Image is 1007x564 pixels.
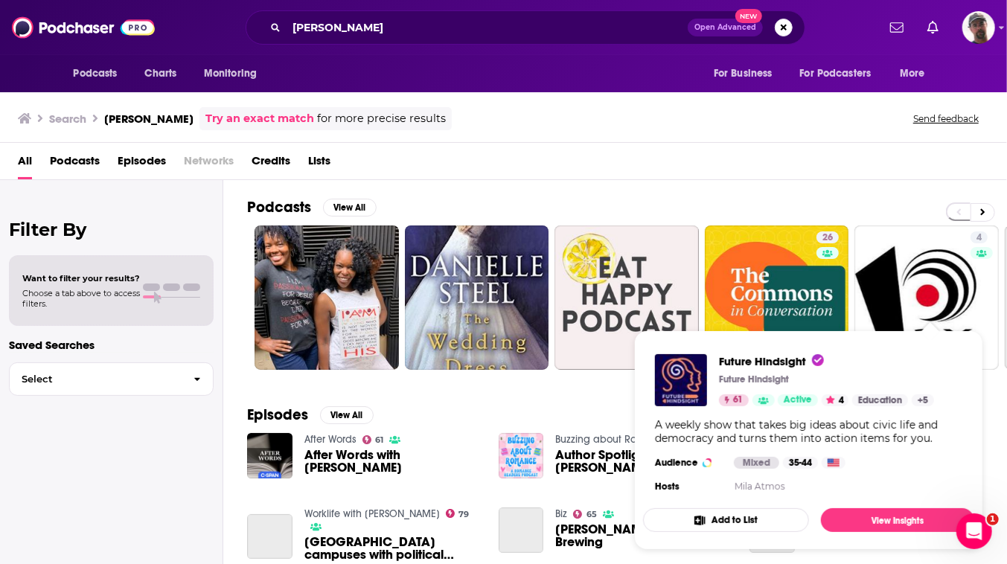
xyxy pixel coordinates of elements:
[655,481,680,493] h4: Hosts
[22,273,140,283] span: Want to filter your results?
[317,110,446,127] span: for more precise results
[573,510,597,519] a: 65
[308,149,330,179] a: Lists
[247,198,377,217] a: PodcastsView All
[822,231,833,246] span: 26
[247,198,311,217] h2: Podcasts
[655,354,707,406] img: Future Hindsight
[104,112,194,126] h3: [PERSON_NAME]
[734,457,779,469] div: Mixed
[247,406,308,424] h2: Episodes
[63,60,137,88] button: open menu
[9,338,214,352] p: Saved Searches
[555,449,732,474] span: Author Spotlight: [PERSON_NAME]
[9,362,214,396] button: Select
[304,536,481,561] span: [GEOGRAPHIC_DATA] campuses with political scientist [PERSON_NAME]
[912,394,934,406] a: +5
[323,199,377,217] button: View All
[784,393,812,408] span: Active
[22,288,140,309] span: Choose a tab above to access filters.
[655,457,722,469] h3: Audience
[705,225,849,370] a: 26
[362,435,384,444] a: 61
[555,523,732,548] span: [PERSON_NAME]: Two Birds Brewing
[688,19,763,36] button: Open AdvancedNew
[204,63,257,84] span: Monitoring
[822,394,848,406] button: 4
[962,11,995,44] img: User Profile
[719,354,934,368] a: Future Hindsight
[50,149,100,179] a: Podcasts
[12,13,155,42] a: Podchaser - Follow, Share and Rate Podcasts
[884,15,910,40] a: Show notifications dropdown
[555,507,567,520] a: Biz
[586,511,597,518] span: 65
[790,60,893,88] button: open menu
[205,110,314,127] a: Try an exact match
[900,63,925,84] span: More
[555,449,732,474] a: Author Spotlight: Danielle Allen
[719,374,789,385] p: Future Hindsight
[889,60,944,88] button: open menu
[735,481,785,492] a: Mila Atmos
[816,231,839,243] a: 26
[287,16,688,39] input: Search podcasts, credits, & more...
[9,219,214,240] h2: Filter By
[643,508,809,532] button: Add to List
[304,507,440,520] a: Worklife with Adam Grant
[375,437,383,443] span: 61
[987,513,999,525] span: 1
[962,11,995,44] button: Show profile menu
[247,514,292,560] a: Fixing college campuses with political scientist Danielle Allen
[854,225,999,370] a: 4
[247,433,292,478] img: After Words with Danielle Allen
[735,9,762,23] span: New
[10,374,182,384] span: Select
[956,513,992,549] iframe: Intercom live chat
[555,523,732,548] a: Danielle Allen: Two Birds Brewing
[921,15,944,40] a: Show notifications dropdown
[247,406,374,424] a: EpisodesView All
[499,507,544,553] a: Danielle Allen: Two Birds Brewing
[694,24,756,31] span: Open Advanced
[703,60,791,88] button: open menu
[118,149,166,179] a: Episodes
[821,508,974,532] a: View Insights
[719,394,749,406] a: 61
[852,394,908,406] a: Education
[320,406,374,424] button: View All
[18,149,32,179] a: All
[714,63,773,84] span: For Business
[962,11,995,44] span: Logged in as cjPurdy
[458,511,469,518] span: 79
[778,394,818,406] a: Active
[304,433,357,446] a: After Words
[783,457,818,469] div: 35-44
[446,509,470,518] a: 79
[499,433,544,478] img: Author Spotlight: Danielle Allen
[719,354,824,368] span: Future Hindsight
[135,60,186,88] a: Charts
[74,63,118,84] span: Podcasts
[655,418,962,445] div: A weekly show that takes big ideas about civic life and democracy and turns them into action item...
[555,433,670,446] a: Buzzing about Romance
[733,393,743,408] span: 61
[304,449,481,474] a: After Words with Danielle Allen
[49,112,86,126] h3: Search
[145,63,177,84] span: Charts
[252,149,290,179] a: Credits
[194,60,276,88] button: open menu
[976,231,982,246] span: 4
[304,536,481,561] a: Fixing college campuses with political scientist Danielle Allen
[909,112,983,125] button: Send feedback
[971,231,988,243] a: 4
[304,449,481,474] span: After Words with [PERSON_NAME]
